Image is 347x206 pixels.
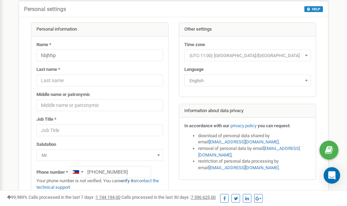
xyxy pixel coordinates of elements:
[36,75,163,86] input: Last name
[184,123,229,128] strong: In accordance with our
[24,6,66,12] h5: Personal settings
[184,50,311,61] span: (UTC-11:00) Pacific/Midway
[184,42,205,48] label: Time zone
[258,123,291,128] strong: you can request:
[209,165,279,170] a: [EMAIL_ADDRESS][DOMAIN_NAME]
[187,51,308,61] span: (UTC-11:00) Pacific/Midway
[121,195,216,200] span: Calls processed in the last 30 days :
[198,133,311,145] li: download of personal data shared by email ,
[31,23,168,36] div: Personal information
[198,145,311,158] li: removal of personal data by email ,
[191,195,216,200] u: 7 596 625,00
[198,158,311,171] li: restriction of personal data processing by email .
[187,76,308,86] span: English
[96,195,120,200] u: 1 744 194,00
[36,149,163,161] span: Mr.
[36,66,60,73] label: Last name *
[179,23,316,36] div: Other settings
[36,50,163,61] input: Name
[119,178,133,183] a: verify it
[7,195,28,200] span: 99,989%
[36,169,68,176] label: Phone number *
[36,42,51,48] label: Name *
[29,195,120,200] span: Calls processed in the last 7 days :
[69,166,85,177] div: Telephone country code
[69,166,151,178] input: +1-800-555-55-55
[198,146,300,158] a: [EMAIL_ADDRESS][DOMAIN_NAME]
[230,123,257,128] a: privacy policy
[324,167,340,184] div: Open Intercom Messenger
[184,66,204,73] label: Language
[36,178,163,191] p: Your phone number is not verified. You can or
[304,6,323,12] button: HELP
[36,99,163,111] input: Middle name or patronymic
[36,124,163,136] input: Job Title
[36,116,56,123] label: Job Title *
[36,141,56,148] label: Salutation
[184,75,311,86] span: English
[179,104,316,118] div: Information about data privacy
[39,151,161,160] span: Mr.
[209,139,279,144] a: [EMAIL_ADDRESS][DOMAIN_NAME]
[36,178,159,190] a: contact the technical support
[36,91,90,98] label: Middle name or patronymic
